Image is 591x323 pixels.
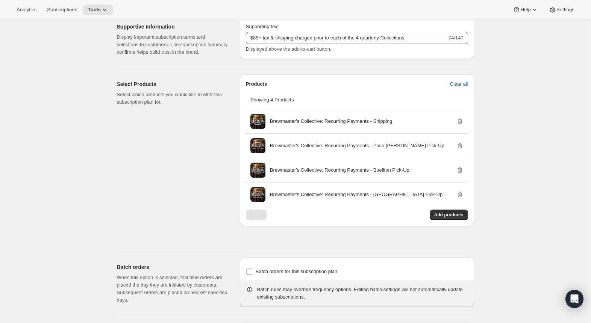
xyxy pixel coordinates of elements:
[508,5,543,15] button: Help
[520,7,530,13] span: Help
[42,5,82,15] button: Subscriptions
[47,7,77,13] span: Subscriptions
[117,91,228,106] p: Select which products you would like to offer this subscription plan for.
[446,78,473,90] button: Clear all
[450,80,468,88] span: Clear all
[270,118,392,125] p: Brewmaster's Collective: Recurring Payments - Shipping
[117,263,228,271] h2: Batch orders
[83,5,113,15] button: Tools
[430,210,468,220] button: Add products
[434,212,464,218] span: Add products
[88,7,101,13] span: Tools
[270,191,442,198] p: Brewmaster's Collective: Recurring Payments - [GEOGRAPHIC_DATA] Pick-Up
[17,7,36,13] span: Analytics
[250,163,265,178] img: Brewmaster's Collective: Recurring Payments - Buellton Pick-Up
[556,7,574,13] span: Settings
[250,138,265,153] img: Brewmaster's Collective: Recurring Payments - Paso Robles Pick-Up
[565,290,583,308] div: Open Intercom Messenger
[117,80,228,88] h2: Select Products
[246,24,279,29] span: Supporting text
[246,210,267,220] nav: Pagination
[117,23,228,30] h2: Supportive Information
[270,142,444,149] p: Brewmaster's Collective: Recurring Payments - Paso [PERSON_NAME] Pick-Up
[12,5,41,15] button: Analytics
[246,80,267,88] p: Products
[544,5,579,15] button: Settings
[270,166,409,174] p: Brewmaster's Collective: Recurring Payments - Buellton Pick-Up
[250,114,265,129] img: Brewmaster's Collective: Recurring Payments - Shipping
[117,33,228,56] p: Display important subscription terms and selections to customers. The subscription summary confir...
[117,274,228,304] p: When this option is selected, first time orders are placed the day they are initiated by customer...
[250,187,265,202] img: Brewmaster's Collective: Recurring Payments - Venice Pick-Up
[257,286,468,301] div: Batch rules may override frequency options. Editing batch settings will not automatically update ...
[250,97,294,103] span: Showing 4 Products
[246,46,332,52] span: Displayed above the add-to-cart button.
[256,269,338,274] span: Batch orders for this subscription plan
[246,32,447,44] input: No obligation, modify or cancel your subscription anytime.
